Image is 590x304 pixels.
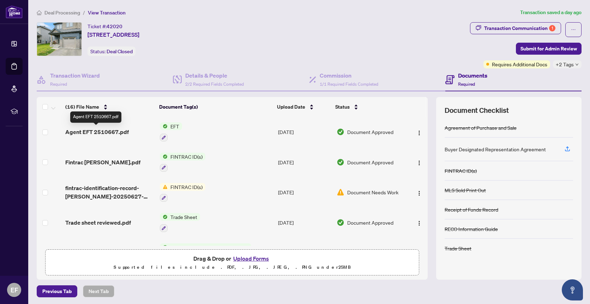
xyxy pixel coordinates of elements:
button: Logo [414,157,425,168]
span: Document Approved [347,158,393,166]
span: Agent EFT 2510667.pdf [65,128,129,136]
div: 1 [549,25,555,31]
td: [DATE] [275,177,334,208]
h4: Transaction Wizard [50,71,100,80]
div: RECO Information Guide [445,225,498,233]
button: Next Tab [83,285,114,297]
th: Status [332,97,405,117]
button: Logo [414,187,425,198]
span: Document Checklist [445,105,509,115]
button: Status IconCommission Statement Sent to Listing Brokerage [160,243,251,262]
button: Status IconFINTRAC ID(s) [160,153,205,172]
span: Previous Tab [42,286,72,297]
button: Status IconEFT [160,122,182,141]
div: Buyer Designated Representation Agreement [445,145,546,153]
div: Agent EFT 2510667.pdf [70,111,121,123]
span: EF [11,285,18,295]
div: MLS Sold Print Out [445,186,486,194]
span: +2 Tags [556,60,574,68]
button: Upload Forms [231,254,271,263]
div: Agreement of Purchase and Sale [445,124,517,132]
img: Document Status [337,128,344,136]
img: Document Status [337,158,344,166]
span: FINTRAC ID(s) [168,153,205,160]
span: 42020 [107,23,122,30]
img: Logo [416,160,422,166]
button: Logo [414,217,425,228]
span: Document Approved [347,128,393,136]
span: Deal Closed [107,48,133,55]
span: fintrac-identification-record-[PERSON_NAME]-20250627-090610.pdf [65,184,154,201]
span: Submit for Admin Review [520,43,577,54]
span: Required [50,81,67,87]
span: [STREET_ADDRESS] [88,30,139,39]
button: Status IconFINTRAC ID(s) [160,183,205,202]
span: Document Needs Work [347,188,398,196]
td: [DATE] [275,207,334,238]
span: Commission Statement Sent to Listing Brokerage [168,243,251,251]
div: Receipt of Funds Record [445,206,498,213]
h4: Details & People [185,71,244,80]
th: Document Tag(s) [156,97,274,117]
button: Transaction Communication1 [470,22,561,34]
img: Logo [416,190,422,196]
span: Required [458,81,475,87]
span: home [37,10,42,15]
div: Transaction Communication [484,23,555,34]
article: Transaction saved a day ago [520,8,582,17]
button: Open asap [562,279,583,300]
div: Ticket #: [88,22,122,30]
span: Deal Processing [44,10,80,16]
button: Status IconTrade Sheet [160,213,200,232]
span: down [575,63,579,66]
span: ellipsis [571,27,576,32]
h4: Commission [320,71,378,80]
span: Status [335,103,350,111]
span: Upload Date [277,103,305,111]
img: Logo [416,130,422,136]
span: Trade Sheet [168,213,200,221]
img: Status Icon [160,183,168,191]
img: Status Icon [160,122,168,130]
span: FINTRAC ID(s) [168,183,205,191]
img: logo [6,5,23,18]
span: Fintrac [PERSON_NAME].pdf [65,158,140,166]
span: 1/1 Required Fields Completed [320,81,378,87]
th: Upload Date [274,97,332,117]
div: FINTRAC ID(s) [445,167,477,175]
td: [DATE] [275,147,334,177]
span: View Transaction [88,10,126,16]
span: Drag & Drop or [193,254,271,263]
h4: Documents [458,71,487,80]
p: Supported files include .PDF, .JPG, .JPEG, .PNG under 25 MB [50,263,415,272]
img: Document Status [337,219,344,226]
span: (16) File Name [65,103,99,111]
button: Previous Tab [37,285,77,297]
img: Status Icon [160,153,168,160]
img: Logo [416,220,422,226]
img: IMG-X12233222_1.jpg [37,23,82,56]
span: Trade sheet reviewed.pdf [65,218,131,227]
img: Document Status [337,188,344,196]
td: [DATE] [275,117,334,147]
button: Submit for Admin Review [516,43,582,55]
button: Logo [414,126,425,138]
div: Status: [88,47,136,56]
span: 2/2 Required Fields Completed [185,81,244,87]
span: Drag & Drop orUpload FormsSupported files include .PDF, .JPG, .JPEG, .PNG under25MB [46,250,419,276]
span: Document Approved [347,219,393,226]
img: Status Icon [160,213,168,221]
img: Status Icon [160,243,168,251]
span: EFT [168,122,182,130]
div: Trade Sheet [445,244,471,252]
li: / [83,8,85,17]
td: [DATE] [275,238,334,268]
th: (16) File Name [62,97,157,117]
span: Requires Additional Docs [492,60,547,68]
